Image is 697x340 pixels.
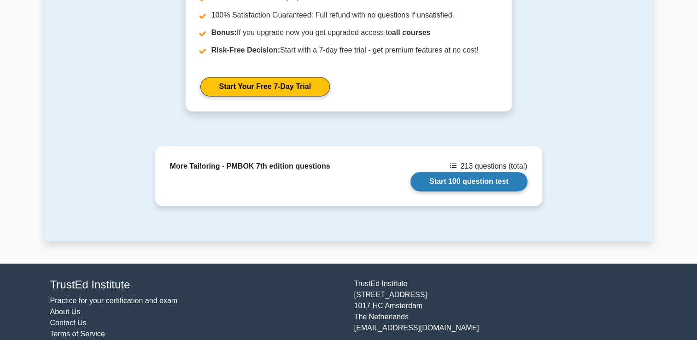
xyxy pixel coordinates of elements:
[50,297,178,305] a: Practice for your certification and exam
[50,319,87,327] a: Contact Us
[50,330,105,338] a: Terms of Service
[50,308,81,316] a: About Us
[50,278,343,292] h4: TrustEd Institute
[410,172,527,191] a: Start 100 question test
[200,77,330,96] a: Start Your Free 7-Day Trial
